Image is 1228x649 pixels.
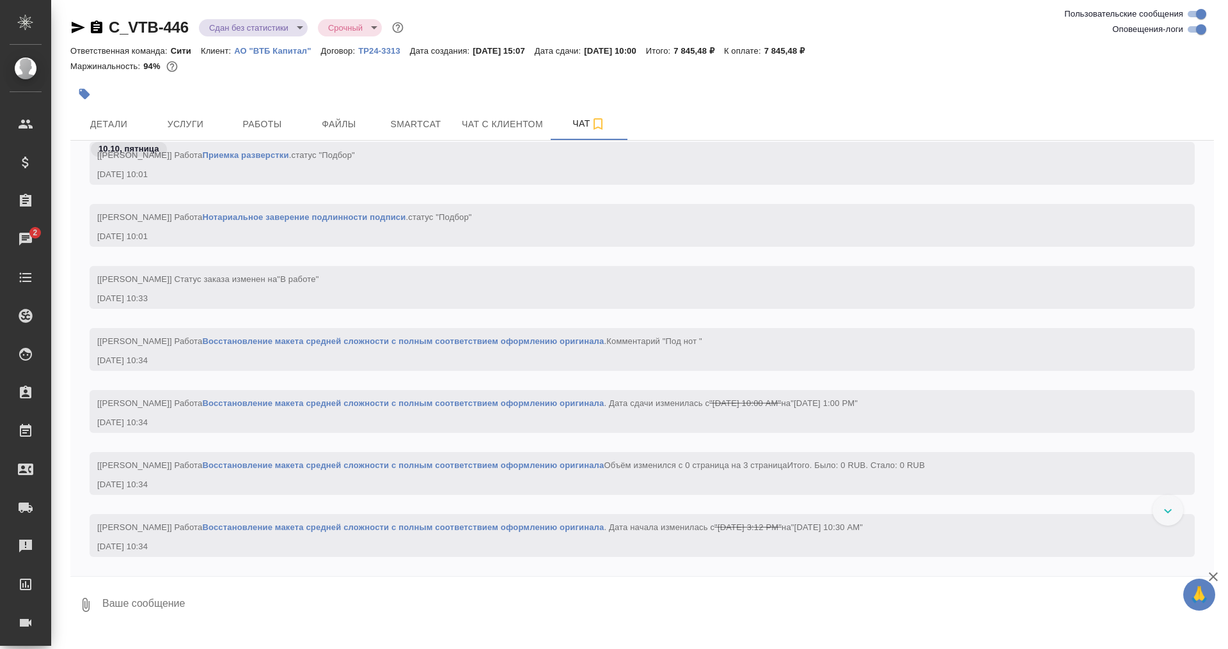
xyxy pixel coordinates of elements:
p: АО "ВТБ Капитал" [234,46,320,56]
p: Итого: [646,46,673,56]
span: "[DATE] 1:00 PM" [791,398,858,408]
span: [[PERSON_NAME]] Статус заказа изменен на [97,274,319,284]
p: Сити [171,46,201,56]
p: [DATE] 15:07 [473,46,535,56]
span: 2 [25,226,45,239]
button: 🙏 [1183,579,1215,611]
span: статус "Подбор" [408,212,471,222]
span: Пользовательские сообщения [1064,8,1183,20]
button: 160.90 RUB; 112.95 UAH; [164,58,180,75]
svg: Подписаться [590,116,606,132]
span: Детали [78,116,139,132]
p: ТР24-3313 [358,46,410,56]
button: Доп статусы указывают на важность/срочность заказа [390,19,406,36]
span: "[DATE] 10:00 AM" [709,398,781,408]
a: Восстановление макета средней сложности с полным соответствием оформлению оригинала [202,460,604,470]
p: К оплате: [724,46,764,56]
span: Чат с клиентом [462,116,543,132]
div: [DATE] 10:34 [97,478,1150,491]
button: Сдан без статистики [205,22,292,33]
span: 🙏 [1188,581,1210,608]
a: ТР24-3313 [358,45,410,56]
span: Файлы [308,116,370,132]
div: Сдан без статистики [199,19,308,36]
span: "[DATE] 3:12 PM" [714,522,782,532]
div: Сдан без статистики [318,19,382,36]
span: Комментарий "Под нот " [606,336,702,346]
a: Восстановление макета средней сложности с полным соответствием оформлению оригинала [202,522,604,532]
p: [DATE] 10:00 [584,46,646,56]
button: Скопировать ссылку [89,20,104,35]
a: C_VTB-446 [109,19,189,36]
p: Ответственная команда: [70,46,171,56]
div: [DATE] 10:34 [97,354,1150,367]
div: [DATE] 10:34 [97,540,1150,553]
a: Нотариальное заверение подлинности подписи [202,212,405,222]
p: Маржинальность: [70,61,143,71]
p: Дата сдачи: [535,46,584,56]
span: Работы [232,116,293,132]
span: [[PERSON_NAME]] Работа . Дата сдачи изменилась с на [97,398,858,408]
span: Услуги [155,116,216,132]
p: Договор: [321,46,359,56]
span: "В работе" [277,274,319,284]
span: Чат [558,116,620,132]
div: [DATE] 10:01 [97,168,1150,181]
span: Оповещения-логи [1112,23,1183,36]
span: [[PERSON_NAME]] Работа . Дата начала изменилась с на [97,522,863,532]
a: Восстановление макета средней сложности с полным соответствием оформлению оригинала [202,398,604,408]
a: АО "ВТБ Капитал" [234,45,320,56]
div: [DATE] 10:34 [97,416,1150,429]
p: Дата создания: [410,46,473,56]
p: 7 845,48 ₽ [673,46,724,56]
span: "[DATE] 10:30 AM" [791,522,863,532]
div: [DATE] 10:33 [97,292,1150,305]
p: Клиент: [201,46,234,56]
p: 94% [143,61,163,71]
span: [[PERSON_NAME]] Работа . [97,212,472,222]
button: Добавить тэг [70,80,98,108]
div: [DATE] 10:01 [97,230,1150,243]
span: Smartcat [385,116,446,132]
span: [[PERSON_NAME]] Работа . [97,336,702,346]
span: Итого. Было: 0 RUB. Стало: 0 RUB [787,460,925,470]
p: 10.10, пятница [98,143,159,155]
a: Восстановление макета средней сложности с полным соответствием оформлению оригинала [202,336,604,346]
button: Срочный [324,22,366,33]
p: 7 845,48 ₽ [764,46,815,56]
span: [[PERSON_NAME]] Работа Объём изменился с 0 страница на 3 страница [97,460,925,470]
button: Скопировать ссылку для ЯМессенджера [70,20,86,35]
a: 2 [3,223,48,255]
